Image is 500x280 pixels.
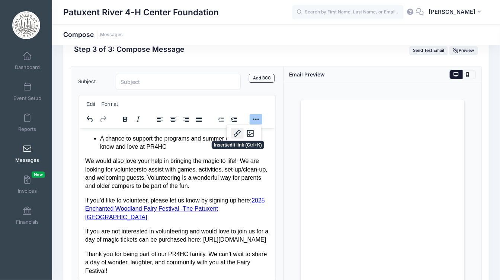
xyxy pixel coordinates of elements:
[118,114,131,125] button: Bold
[289,70,325,78] div: Email Preview
[15,157,39,163] span: Messages
[12,11,40,39] img: Patuxent River 4-H Center Foundation
[429,8,475,16] span: [PERSON_NAME]
[75,74,112,90] label: Subject
[149,112,210,126] div: alignment
[244,128,257,139] button: Insert/edit image
[116,74,241,90] input: Subject
[131,114,144,125] button: Italic
[10,48,45,74] a: Dashboard
[10,141,45,167] a: Messages
[63,4,219,21] h1: Patuxent River 4-H Center Foundation
[210,112,245,126] div: indentation
[18,126,36,132] span: Reports
[424,4,489,21] button: [PERSON_NAME]
[231,128,244,139] button: Insert/edit link
[10,172,45,198] a: InvoicesNew
[79,112,114,126] div: history
[6,69,186,92] a: ​2025 Enchanted Woodland Fairy Festival -The Patuxent [GEOGRAPHIC_DATA]
[449,46,478,55] button: Preview
[21,6,190,23] p: A chance to support the programs and summer camps you know and love at PR4HC
[6,122,190,147] p: Thank you for being part of our PR4HC family. We can’t wait to share a day of wonder, laughter, a...
[96,114,109,125] button: Redo
[102,101,118,107] span: Format
[292,5,404,20] input: Search by First Name, Last Name, or Email...
[249,114,262,125] button: Reveal or hide additional toolbar items
[227,114,240,125] button: Increase indent
[227,126,261,141] div: image
[453,48,474,53] span: Preview
[214,114,227,125] button: Decrease indent
[192,114,205,125] button: Justify
[6,29,190,62] p: We would also love your help in bringing the magic to life! We are looking for volunteers to assi...
[10,202,45,229] a: Financials
[6,68,190,93] p: If you’d like to volunteer, please let us know by signing up here:
[13,95,41,101] span: Event Setup
[6,99,190,116] p: If you are not interested in volunteering and would love to join us for a day of magic tickets ca...
[409,46,448,55] button: Send Test Email
[179,114,192,125] button: Align right
[86,101,95,107] span: Edit
[10,110,45,136] a: Reports
[32,172,45,178] span: New
[249,74,275,83] a: Add BCC
[10,79,45,105] a: Event Setup
[166,114,179,125] button: Align center
[153,114,166,125] button: Align left
[15,64,40,70] span: Dashboard
[16,219,39,225] span: Financials
[114,112,149,126] div: formatting
[63,31,123,38] h1: Compose
[18,188,37,194] span: Invoices
[74,45,185,54] h2: Step 3 of 3: Compose Message
[84,114,96,125] button: Undo
[100,32,123,38] a: Messages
